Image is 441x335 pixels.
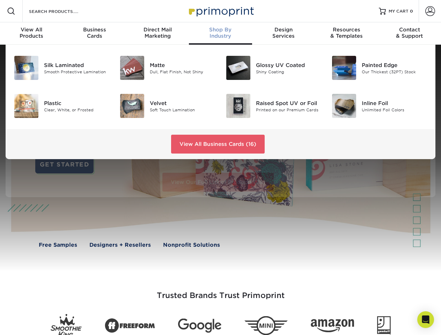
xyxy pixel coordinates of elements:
[189,22,252,45] a: Shop ByIndustry
[311,319,354,333] img: Amazon
[389,8,409,14] span: MY CART
[2,314,59,333] iframe: Google Customer Reviews
[171,135,265,154] a: View All Business Cards (16)
[63,27,126,33] span: Business
[377,316,391,335] img: Goodwill
[417,311,434,328] div: Open Intercom Messenger
[186,3,256,18] img: Primoprint
[410,9,413,14] span: 0
[189,27,252,39] div: Industry
[252,22,315,45] a: DesignServices
[16,274,425,308] h3: Trusted Brands Trust Primoprint
[126,22,189,45] a: Direct MailMarketing
[252,27,315,39] div: Services
[63,22,126,45] a: BusinessCards
[315,27,378,33] span: Resources
[63,27,126,39] div: Cards
[189,27,252,33] span: Shop By
[28,7,96,15] input: SEARCH PRODUCTS.....
[315,22,378,45] a: Resources& Templates
[178,319,221,333] img: Google
[315,27,378,39] div: & Templates
[126,27,189,39] div: Marketing
[252,27,315,33] span: Design
[162,173,274,192] a: View Our Full List of Products (28)
[126,27,189,33] span: Direct Mail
